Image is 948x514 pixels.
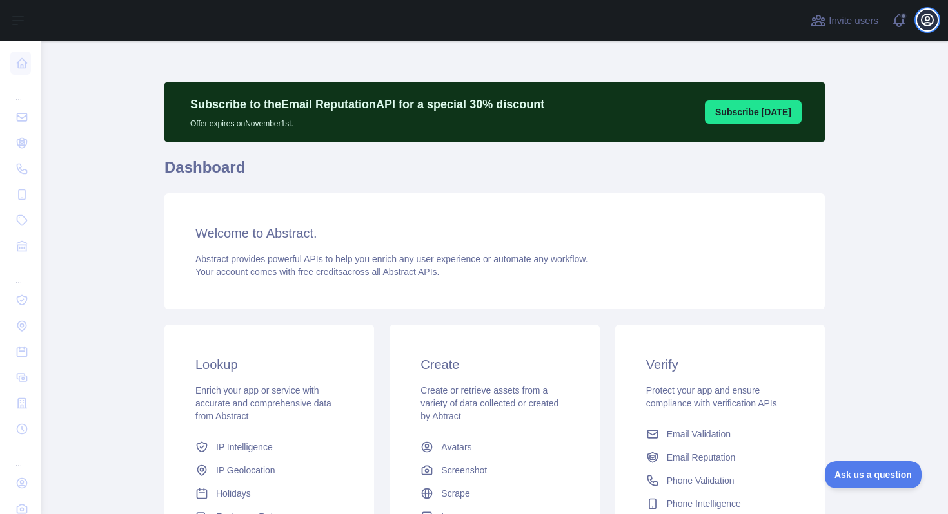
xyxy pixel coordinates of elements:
[190,95,544,113] p: Subscribe to the Email Reputation API for a special 30 % discount
[10,77,31,103] div: ...
[441,464,487,477] span: Screenshot
[667,474,735,487] span: Phone Validation
[190,459,348,482] a: IP Geolocation
[646,385,777,408] span: Protect your app and ensure compliance with verification APIs
[420,356,568,374] h3: Create
[667,451,736,464] span: Email Reputation
[667,428,731,441] span: Email Validation
[216,464,275,477] span: IP Geolocation
[298,267,342,277] span: free credits
[441,441,471,453] span: Avatars
[216,487,251,500] span: Holidays
[216,441,273,453] span: IP Intelligence
[415,459,573,482] a: Screenshot
[195,224,794,242] h3: Welcome to Abstract.
[195,356,343,374] h3: Lookup
[641,469,799,492] a: Phone Validation
[190,482,348,505] a: Holidays
[10,260,31,286] div: ...
[415,435,573,459] a: Avatars
[195,385,331,421] span: Enrich your app or service with accurate and comprehensive data from Abstract
[195,254,588,264] span: Abstract provides powerful APIs to help you enrich any user experience or automate any workflow.
[705,100,802,124] button: Subscribe [DATE]
[164,157,825,188] h1: Dashboard
[441,487,469,500] span: Scrape
[641,446,799,469] a: Email Reputation
[190,435,348,459] a: IP Intelligence
[415,482,573,505] a: Scrape
[420,385,558,421] span: Create or retrieve assets from a variety of data collected or created by Abtract
[829,14,878,28] span: Invite users
[667,497,741,510] span: Phone Intelligence
[195,267,439,277] span: Your account comes with across all Abstract APIs.
[10,443,31,469] div: ...
[190,113,544,129] p: Offer expires on November 1st.
[646,356,794,374] h3: Verify
[641,423,799,446] a: Email Validation
[825,461,922,488] iframe: Toggle Customer Support
[808,10,881,31] button: Invite users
